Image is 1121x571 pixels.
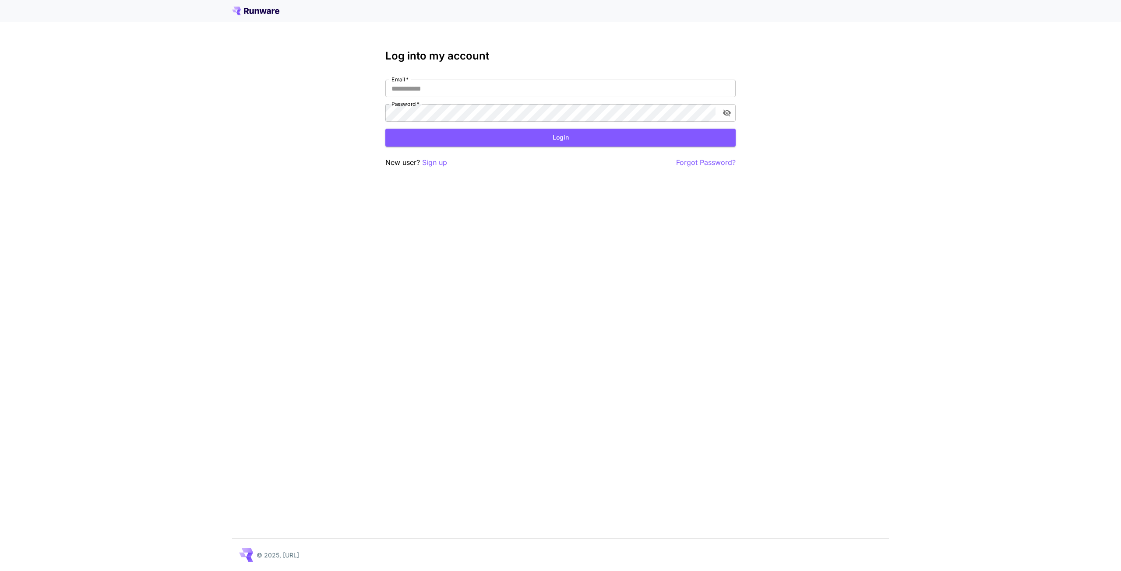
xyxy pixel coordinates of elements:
button: toggle password visibility [719,105,735,121]
h3: Log into my account [385,50,736,62]
label: Password [391,100,419,108]
button: Login [385,129,736,147]
button: Sign up [422,157,447,168]
p: New user? [385,157,447,168]
button: Forgot Password? [676,157,736,168]
label: Email [391,76,409,83]
p: © 2025, [URL] [257,550,299,560]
